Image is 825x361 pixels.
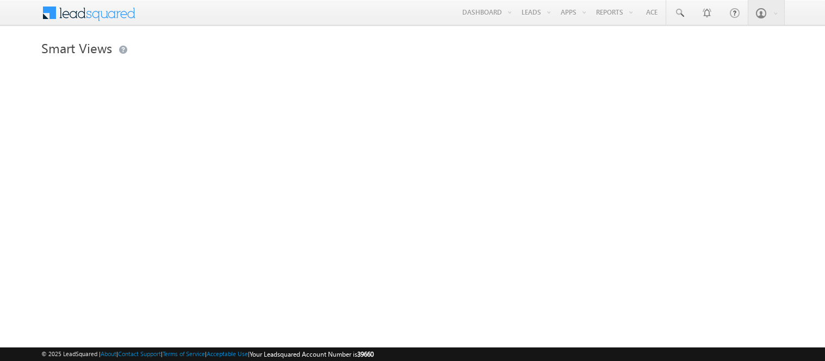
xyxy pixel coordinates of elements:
[357,350,374,358] span: 39660
[101,350,116,357] a: About
[118,350,161,357] a: Contact Support
[41,349,374,359] span: © 2025 LeadSquared | | | | |
[250,350,374,358] span: Your Leadsquared Account Number is
[41,39,112,56] span: Smart Views
[163,350,205,357] a: Terms of Service
[207,350,248,357] a: Acceptable Use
